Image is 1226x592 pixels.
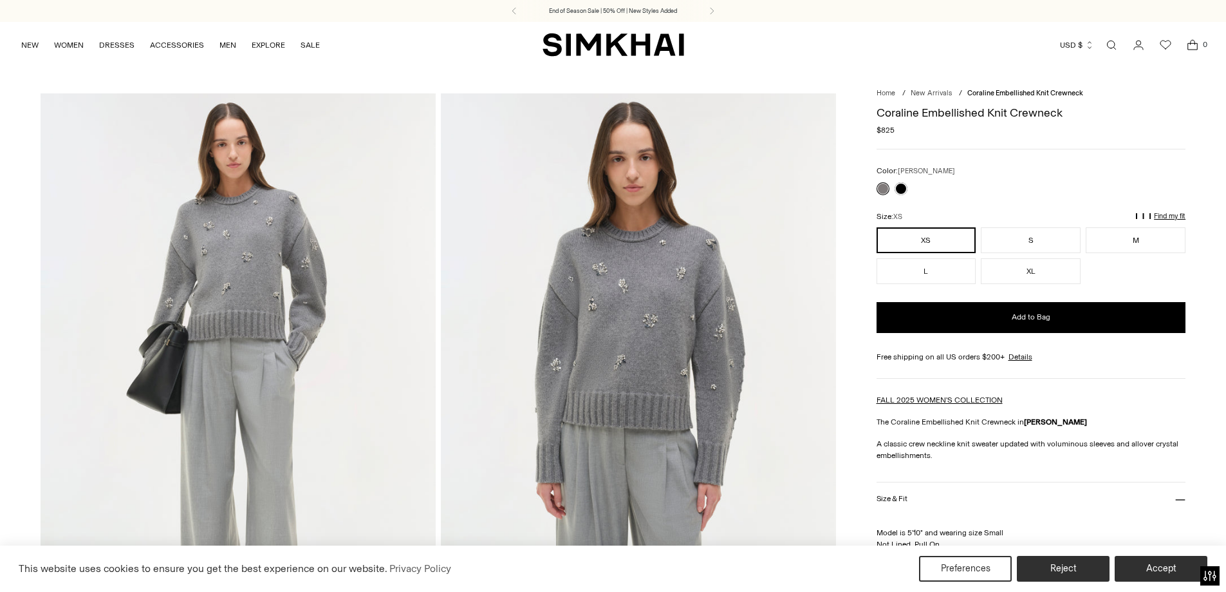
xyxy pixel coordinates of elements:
[877,438,1186,461] p: A classic crew neckline knit sweater updated with voluminous sleeves and allover crystal embellis...
[877,165,955,177] label: Color:
[877,515,1186,550] p: Model is 5'10" and wearing size Small Not Lined, Pull On
[877,89,895,97] a: Home
[1180,32,1205,58] a: Open cart modal
[919,556,1012,582] button: Preferences
[877,211,902,223] label: Size:
[1024,417,1087,426] strong: [PERSON_NAME]
[877,227,976,253] button: XS
[877,107,1186,119] h1: Coraline Embellished Knit Crewneck
[150,31,204,59] a: ACCESSORIES
[877,416,1186,428] p: The Coraline Embellished Knit Crewneck in
[1099,32,1124,58] a: Open search modal
[1199,39,1211,50] span: 0
[19,562,387,575] span: This website uses cookies to ensure you get the best experience on our website.
[877,88,1186,99] nav: breadcrumbs
[898,167,955,175] span: [PERSON_NAME]
[911,89,952,97] a: New Arrivals
[1008,351,1032,363] a: Details
[54,31,84,59] a: WOMEN
[99,31,135,59] a: DRESSES
[877,124,895,136] span: $825
[219,31,236,59] a: MEN
[1017,556,1110,582] button: Reject
[387,559,453,578] a: Privacy Policy (opens in a new tab)
[549,6,677,15] a: End of Season Sale | 50% Off | New Styles Added
[877,482,1186,515] button: Size & Fit
[543,32,684,57] a: SIMKHAI
[959,88,962,99] div: /
[1060,31,1094,59] button: USD $
[967,89,1083,97] span: Coraline Embellished Knit Crewneck
[893,213,902,221] span: XS
[877,351,1186,363] div: Free shipping on all US orders $200+
[1086,227,1185,253] button: M
[902,88,906,99] div: /
[1115,556,1207,582] button: Accept
[877,396,1003,405] a: FALL 2025 WOMEN'S COLLECTION
[1153,32,1178,58] a: Wishlist
[21,31,39,59] a: NEW
[877,302,1186,333] button: Add to Bag
[252,31,285,59] a: EXPLORE
[981,258,1081,284] button: XL
[981,227,1081,253] button: S
[877,495,907,503] h3: Size & Fit
[301,31,320,59] a: SALE
[877,258,976,284] button: L
[1012,312,1050,323] span: Add to Bag
[1126,32,1151,58] a: Go to the account page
